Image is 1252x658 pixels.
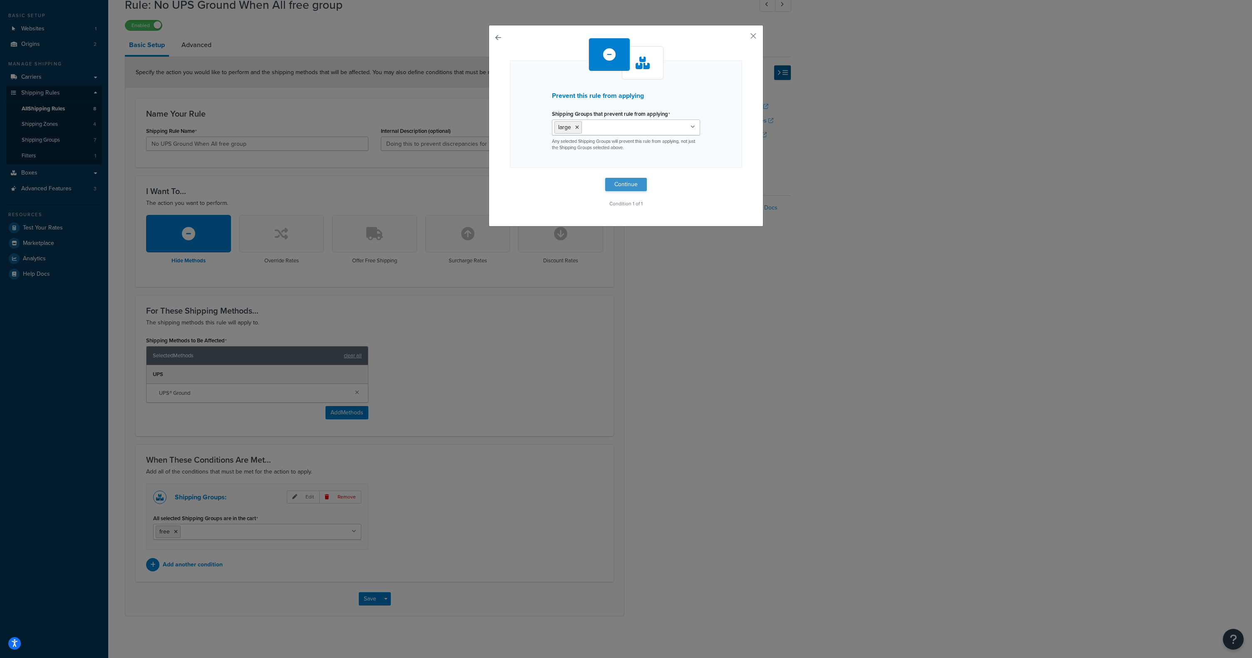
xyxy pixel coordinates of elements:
label: Shipping Groups that prevent rule from applying [552,111,670,117]
h3: Prevent this rule from applying [552,92,700,100]
span: large [558,123,571,132]
button: Continue [605,178,647,191]
p: Any selected Shipping Groups will prevent this rule from applying, not just the Shipping Groups s... [552,138,700,151]
p: Condition 1 of 1 [510,198,742,209]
